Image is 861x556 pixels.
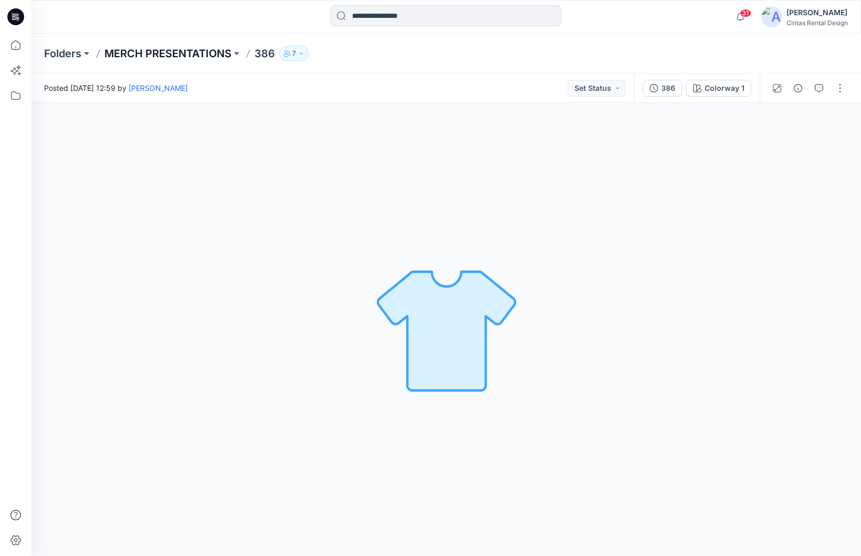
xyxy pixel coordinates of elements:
[786,19,848,27] div: Cintas Rental Design
[44,82,188,93] span: Posted [DATE] 12:59 by
[740,9,751,17] span: 31
[790,80,806,97] button: Details
[279,46,309,61] button: 7
[44,46,81,61] a: Folders
[129,83,188,92] a: [PERSON_NAME]
[292,48,296,59] p: 7
[254,46,275,61] p: 386
[373,256,520,403] img: No Outline
[686,80,751,97] button: Colorway 1
[786,6,848,19] div: [PERSON_NAME]
[705,82,745,94] div: Colorway 1
[104,46,231,61] a: MERCH PRESENTATIONS
[761,6,782,27] img: avatar
[643,80,682,97] button: 386
[661,82,675,94] div: 386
